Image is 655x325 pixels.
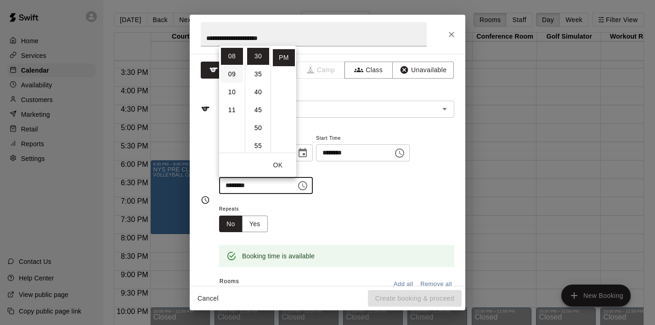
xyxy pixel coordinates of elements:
ul: Select meridiem [271,46,296,153]
button: No [219,216,243,233]
button: Choose date, selected date is Sep 17, 2025 [294,144,312,162]
button: Close [443,26,460,43]
button: Add all [389,277,418,291]
li: 8 hours [221,48,243,65]
button: Choose time, selected time is 8:00 PM [390,144,409,162]
span: Rooms [220,278,239,285]
li: 11 hours [221,102,243,119]
span: Start Time [316,132,410,145]
div: Booking time is available [242,248,315,264]
button: Yes [242,216,268,233]
li: 35 minutes [247,66,269,83]
li: 30 minutes [247,48,269,65]
button: Open [438,103,451,115]
button: Remove all [418,277,454,291]
button: Choose time, selected time is 8:30 PM [294,177,312,195]
button: OK [263,157,293,174]
ul: Select hours [219,46,245,153]
li: 45 minutes [247,102,269,119]
li: 55 minutes [247,137,269,154]
span: Repeats [219,203,275,216]
ul: Select minutes [245,46,271,153]
button: Class [344,62,393,79]
svg: Timing [201,195,210,205]
button: Cancel [193,290,223,307]
span: Camps can only be created in the Services page [297,62,345,79]
li: 40 minutes [247,84,269,101]
li: 10 hours [221,84,243,101]
li: 9 hours [221,66,243,83]
li: 50 minutes [247,120,269,137]
div: outlined button group [219,216,268,233]
button: Rental [201,62,249,79]
svg: Service [201,104,210,114]
li: PM [273,49,295,66]
button: Unavailable [392,62,454,79]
